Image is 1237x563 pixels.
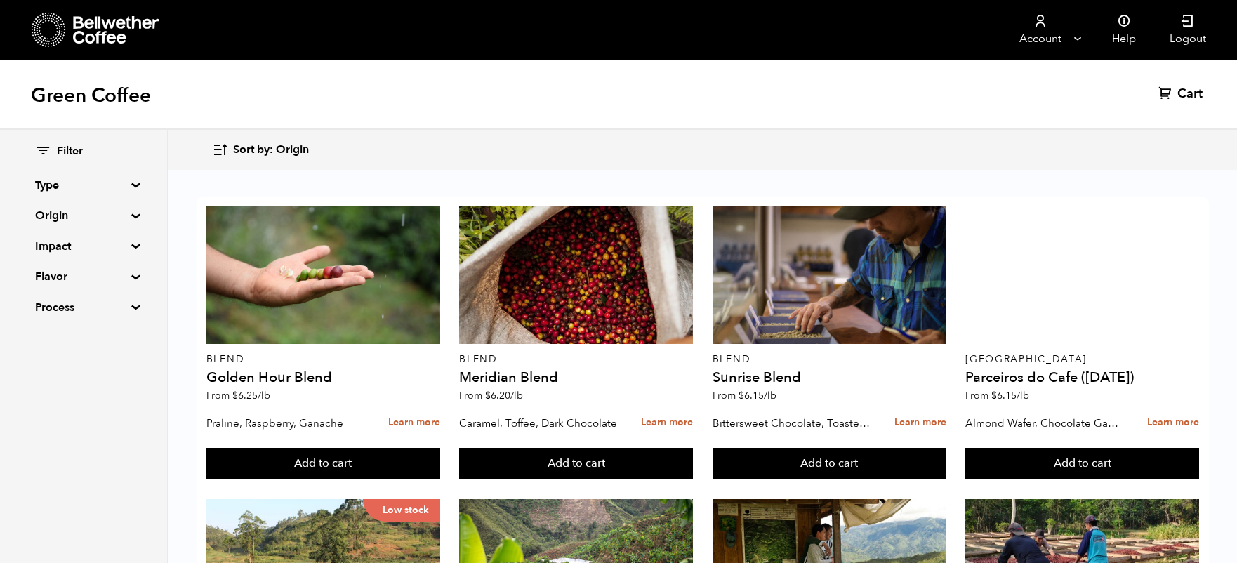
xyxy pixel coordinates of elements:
[991,389,997,402] span: $
[641,408,693,438] a: Learn more
[965,371,1199,385] h4: Parceiros do Cafe ([DATE])
[1158,86,1206,102] a: Cart
[991,389,1029,402] bdi: 6.15
[35,268,132,285] summary: Flavor
[206,355,440,364] p: Blend
[459,413,618,434] p: Caramel, Toffee, Dark Chocolate
[713,389,776,402] span: From
[232,389,238,402] span: $
[459,448,693,480] button: Add to cart
[713,371,946,385] h4: Sunrise Blend
[212,133,309,166] button: Sort by: Origin
[35,238,132,255] summary: Impact
[965,355,1199,364] p: [GEOGRAPHIC_DATA]
[363,499,440,522] p: Low stock
[965,448,1199,480] button: Add to cart
[459,389,523,402] span: From
[713,413,871,434] p: Bittersweet Chocolate, Toasted Marshmallow, Candied Orange, Praline
[485,389,523,402] bdi: 6.20
[459,355,693,364] p: Blend
[233,143,309,158] span: Sort by: Origin
[206,389,270,402] span: From
[764,389,776,402] span: /lb
[35,207,132,224] summary: Origin
[232,389,270,402] bdi: 6.25
[258,389,270,402] span: /lb
[206,371,440,385] h4: Golden Hour Blend
[206,413,365,434] p: Praline, Raspberry, Ganache
[31,83,151,108] h1: Green Coffee
[35,177,132,194] summary: Type
[713,448,946,480] button: Add to cart
[739,389,776,402] bdi: 6.15
[965,413,1124,434] p: Almond Wafer, Chocolate Ganache, Bing Cherry
[1147,408,1199,438] a: Learn more
[1017,389,1029,402] span: /lb
[459,371,693,385] h4: Meridian Blend
[388,408,440,438] a: Learn more
[1177,86,1203,102] span: Cart
[739,389,744,402] span: $
[894,408,946,438] a: Learn more
[35,299,132,316] summary: Process
[965,389,1029,402] span: From
[206,448,440,480] button: Add to cart
[510,389,523,402] span: /lb
[713,355,946,364] p: Blend
[57,144,83,159] span: Filter
[485,389,491,402] span: $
